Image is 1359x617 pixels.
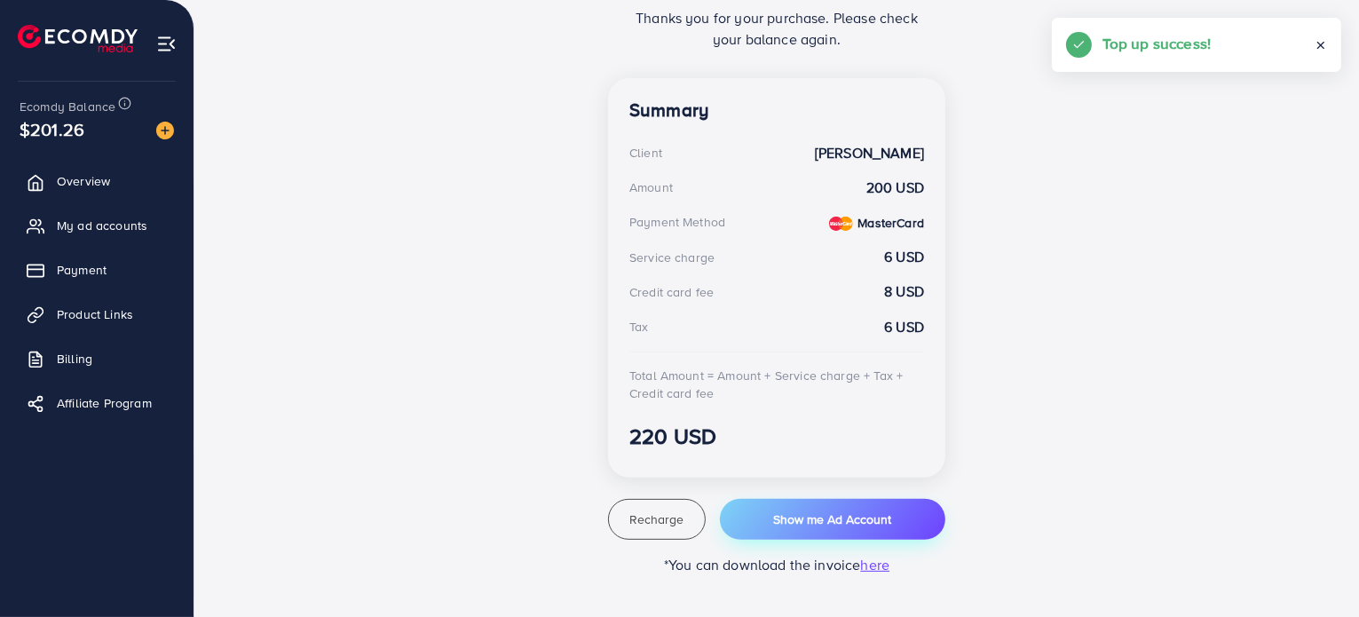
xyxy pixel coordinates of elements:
[629,144,662,162] div: Client
[629,283,714,301] div: Credit card fee
[629,318,648,336] div: Tax
[629,213,725,231] div: Payment Method
[866,178,924,198] strong: 200 USD
[156,34,177,54] img: menu
[629,7,924,50] p: Thanks you for your purchase. Please check your balance again.
[629,423,924,449] h3: 220 USD
[57,305,133,323] span: Product Links
[20,98,115,115] span: Ecomdy Balance
[13,252,180,288] a: Payment
[884,247,924,267] strong: 6 USD
[13,208,180,243] a: My ad accounts
[857,214,924,232] strong: MasterCard
[608,554,945,575] p: *You can download the invoice
[57,261,107,279] span: Payment
[57,394,152,412] span: Affiliate Program
[1102,32,1211,55] h5: Top up success!
[1284,537,1346,604] iframe: Chat
[13,385,180,421] a: Affiliate Program
[829,217,853,231] img: credit
[629,367,924,403] div: Total Amount = Amount + Service charge + Tax + Credit card fee
[608,499,706,540] button: Recharge
[861,555,890,574] span: here
[629,510,683,528] span: Recharge
[720,499,945,540] button: Show me Ad Account
[629,249,715,266] div: Service charge
[884,281,924,302] strong: 8 USD
[57,172,110,190] span: Overview
[18,25,138,52] img: logo
[773,510,891,528] span: Show me Ad Account
[815,143,924,163] strong: [PERSON_NAME]
[57,217,147,234] span: My ad accounts
[13,163,180,199] a: Overview
[57,350,92,368] span: Billing
[629,178,673,196] div: Amount
[156,122,174,139] img: image
[13,297,180,332] a: Product Links
[884,317,924,337] strong: 6 USD
[27,95,78,164] span: $201.26
[629,99,924,122] h4: Summary
[13,341,180,376] a: Billing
